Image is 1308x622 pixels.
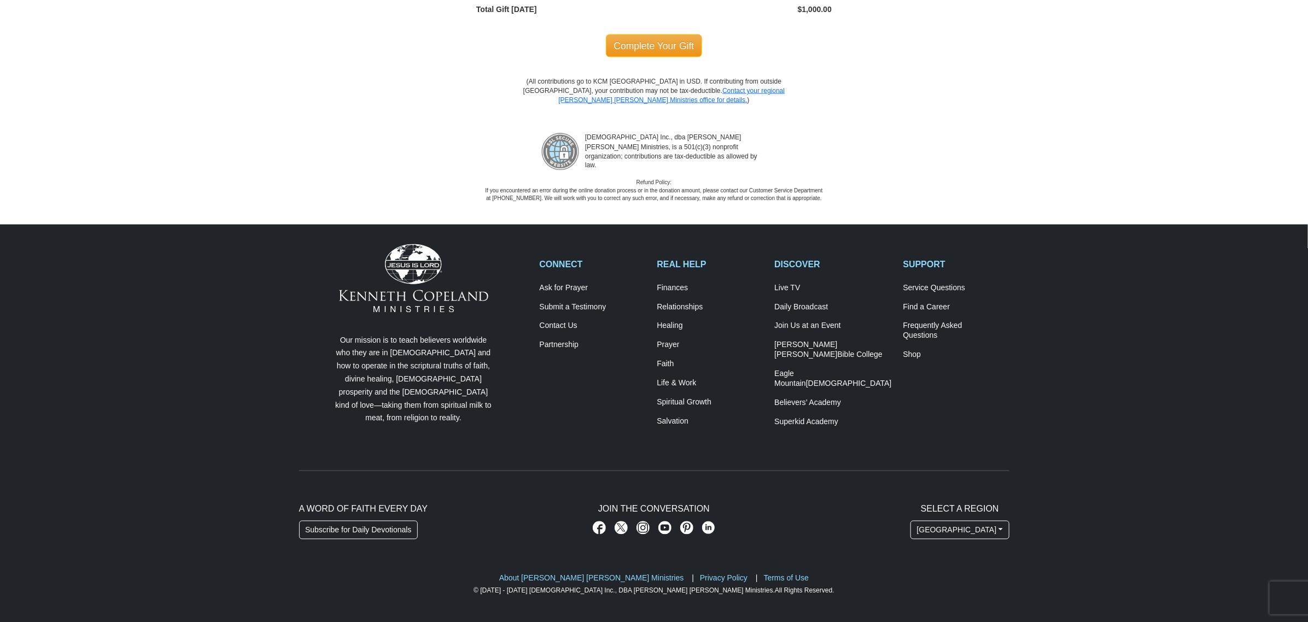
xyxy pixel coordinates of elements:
a: Spiritual Growth [657,398,763,408]
img: Kenneth Copeland Ministries [339,244,488,312]
a: DBA [PERSON_NAME] [PERSON_NAME] Ministries. [619,587,775,595]
span: Complete Your Gift [606,34,703,57]
a: Frequently AskedQuestions [903,321,1009,341]
h2: Select A Region [910,504,1009,514]
img: refund-policy [541,133,580,171]
a: Join Us at an Event [774,321,891,331]
a: Contact Us [540,321,646,331]
h2: Join The Conversation [540,504,769,514]
a: Relationships [657,303,763,313]
h2: DISCOVER [774,260,891,270]
a: Prayer [657,341,763,350]
span: A Word of Faith Every Day [299,504,428,514]
a: Find a Career [903,303,1009,313]
a: Shop [903,350,1009,360]
p: Our mission is to teach believers worldwide who they are in [DEMOGRAPHIC_DATA] and how to operate... [333,335,494,426]
p: Refund Policy: If you encountered an error during the online donation process or in the donation ... [484,179,824,203]
span: Bible College [837,350,883,359]
div: $1,000.00 [654,4,838,15]
h2: CONNECT [540,260,646,270]
p: All Rights Reserved. [299,585,1009,596]
a: Superkid Academy [774,418,891,427]
a: Life & Work [657,379,763,389]
a: Service Questions [903,284,1009,294]
a: © [DATE] - [DATE] [474,587,527,595]
a: [PERSON_NAME] [PERSON_NAME]Bible College [774,341,891,360]
a: Submit a Testimony [540,303,646,313]
a: Healing [657,321,763,331]
a: Subscribe for Daily Devotionals [299,521,418,539]
a: About [PERSON_NAME] [PERSON_NAME] Ministries [499,574,684,583]
h2: REAL HELP [657,260,763,270]
a: Partnership [540,341,646,350]
a: Terms of Use [764,574,809,583]
p: [DEMOGRAPHIC_DATA] Inc., dba [PERSON_NAME] [PERSON_NAME] Ministries, is a 501(c)(3) nonprofit org... [580,133,767,171]
a: Live TV [774,284,891,294]
a: Daily Broadcast [774,303,891,313]
a: Eagle Mountain[DEMOGRAPHIC_DATA] [774,369,891,389]
a: [DEMOGRAPHIC_DATA] Inc., [529,587,617,595]
a: Privacy Policy [700,574,748,583]
button: [GEOGRAPHIC_DATA] [910,521,1009,539]
span: [DEMOGRAPHIC_DATA] [806,379,892,388]
a: Faith [657,360,763,369]
a: Ask for Prayer [540,284,646,294]
div: Total Gift [DATE] [471,4,655,15]
h2: SUPPORT [903,260,1009,270]
a: Believers’ Academy [774,398,891,408]
a: Salvation [657,417,763,427]
p: (All contributions go to KCM [GEOGRAPHIC_DATA] in USD. If contributing from outside [GEOGRAPHIC_D... [523,77,785,125]
a: Finances [657,284,763,294]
